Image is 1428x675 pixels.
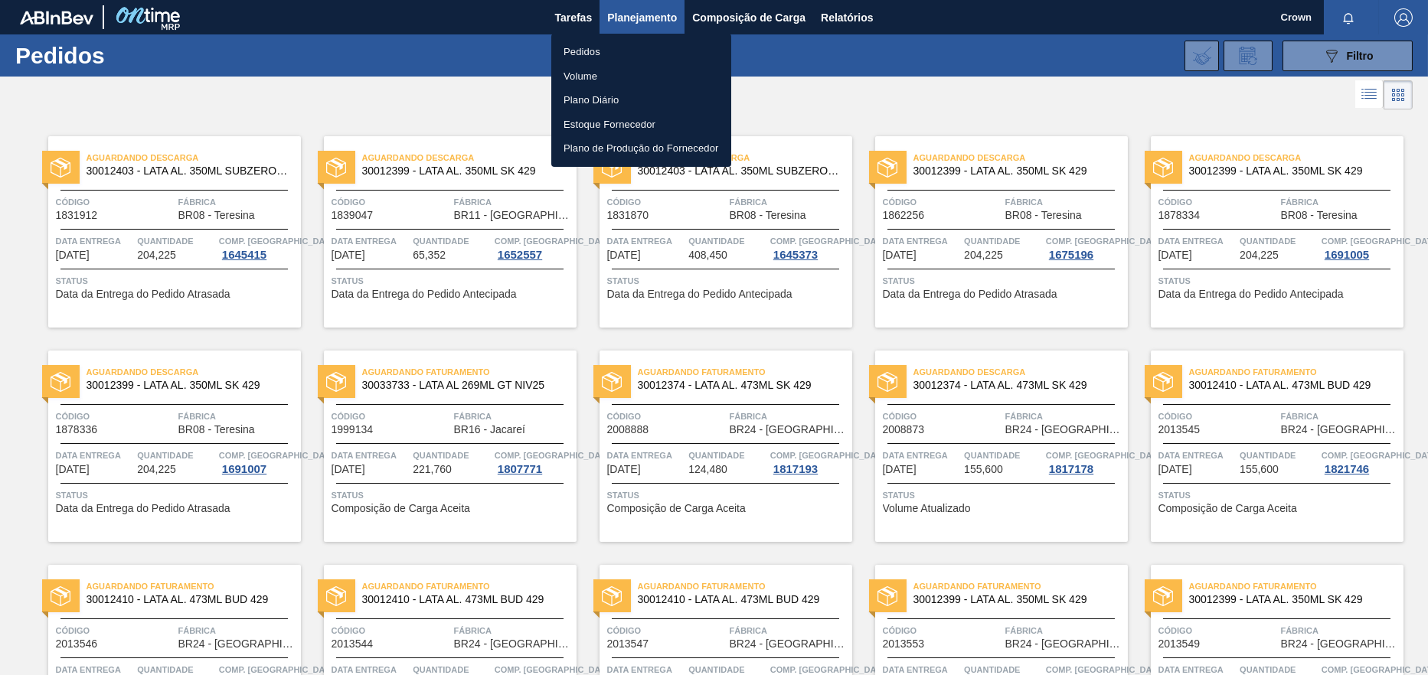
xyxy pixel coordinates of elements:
a: Estoque Fornecedor [551,112,731,137]
a: Volume [551,64,731,89]
a: Pedidos [551,40,731,64]
a: Plano de Produção do Fornecedor [551,136,731,161]
a: Plano Diário [551,88,731,112]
